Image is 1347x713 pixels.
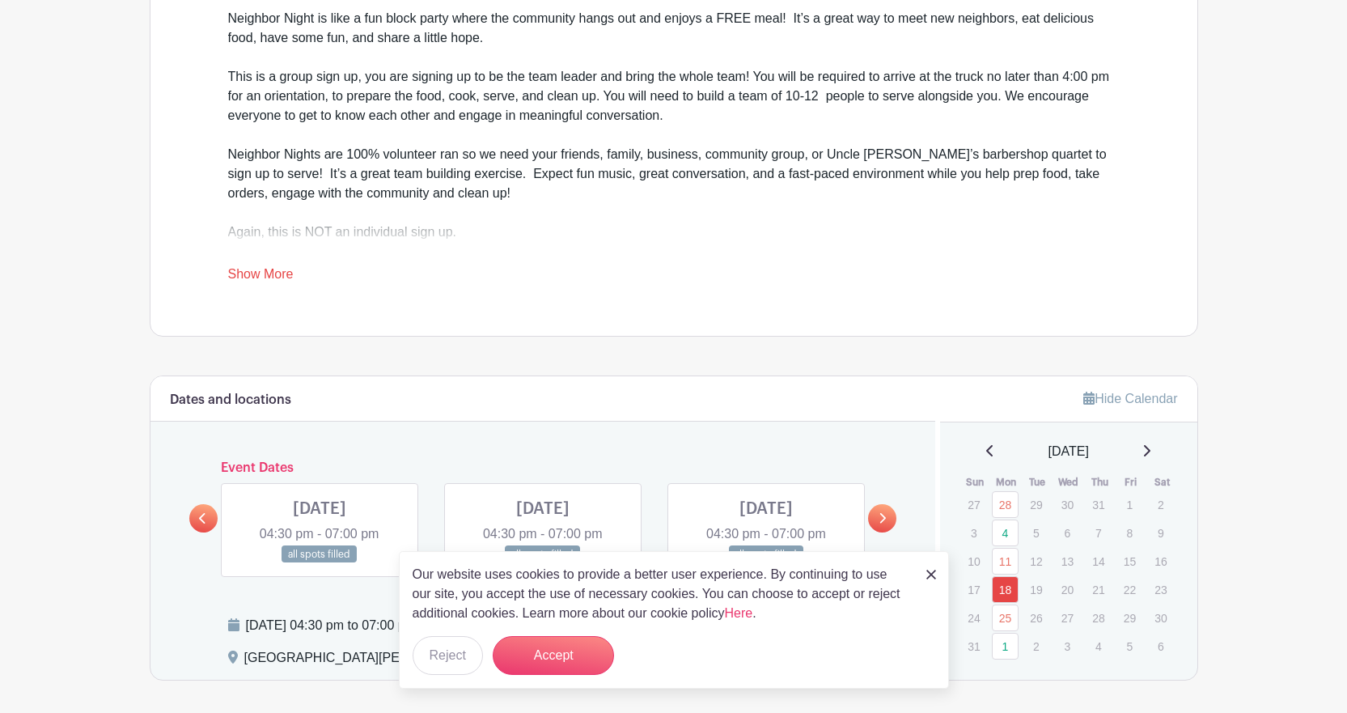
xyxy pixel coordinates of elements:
[1054,492,1081,517] p: 30
[960,577,987,602] p: 17
[1023,549,1049,574] p: 12
[1116,492,1143,517] p: 1
[926,570,936,579] img: close_button-5f87c8562297e5c2d7936805f587ecaba9071eb48480494691a3f1689db116b3.svg
[992,520,1019,546] a: 4
[228,9,1120,125] div: Neighbor Night is like a fun block party where the community hangs out and enjoys a FREE meal! It...
[413,565,909,623] p: Our website uses cookies to provide a better user experience. By continuing to use our site, you ...
[1147,492,1174,517] p: 2
[1054,577,1081,602] p: 20
[1023,492,1049,517] p: 29
[960,492,987,517] p: 27
[959,474,991,490] th: Sun
[1085,549,1112,574] p: 14
[228,125,1120,281] div: Neighbor Nights are 100% volunteer ran so we need your friends, family, business, community group...
[1054,520,1081,545] p: 6
[1116,605,1143,630] p: 29
[218,460,869,476] h6: Event Dates
[992,491,1019,518] a: 28
[1054,549,1081,574] p: 13
[991,474,1023,490] th: Mon
[992,576,1019,603] a: 18
[1147,577,1174,602] p: 23
[1054,605,1081,630] p: 27
[960,520,987,545] p: 3
[1085,634,1112,659] p: 4
[725,606,753,620] a: Here
[413,636,483,675] button: Reject
[246,616,679,635] div: [DATE] 04:30 pm to 07:00 pm
[1085,577,1112,602] p: 21
[1085,605,1112,630] p: 28
[1048,442,1089,461] span: [DATE]
[1116,634,1143,659] p: 5
[1147,549,1174,574] p: 16
[992,605,1019,631] a: 25
[1085,492,1112,517] p: 31
[1116,520,1143,545] p: 8
[992,633,1019,660] a: 1
[1084,474,1116,490] th: Thu
[1146,474,1178,490] th: Sat
[1023,520,1049,545] p: 5
[1147,605,1174,630] p: 30
[1085,520,1112,545] p: 7
[1022,474,1053,490] th: Tue
[170,393,291,408] h6: Dates and locations
[1083,392,1177,405] a: Hide Calendar
[1116,549,1143,574] p: 15
[960,605,987,630] p: 24
[244,648,769,674] div: [GEOGRAPHIC_DATA][PERSON_NAME], [GEOGRAPHIC_DATA], [GEOGRAPHIC_DATA]
[1147,634,1174,659] p: 6
[1147,520,1174,545] p: 9
[1053,474,1085,490] th: Wed
[992,548,1019,575] a: 11
[1023,605,1049,630] p: 26
[493,636,614,675] button: Accept
[1023,634,1049,659] p: 2
[1116,474,1147,490] th: Fri
[960,634,987,659] p: 31
[228,267,294,287] a: Show More
[1116,577,1143,602] p: 22
[1054,634,1081,659] p: 3
[1023,577,1049,602] p: 19
[960,549,987,574] p: 10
